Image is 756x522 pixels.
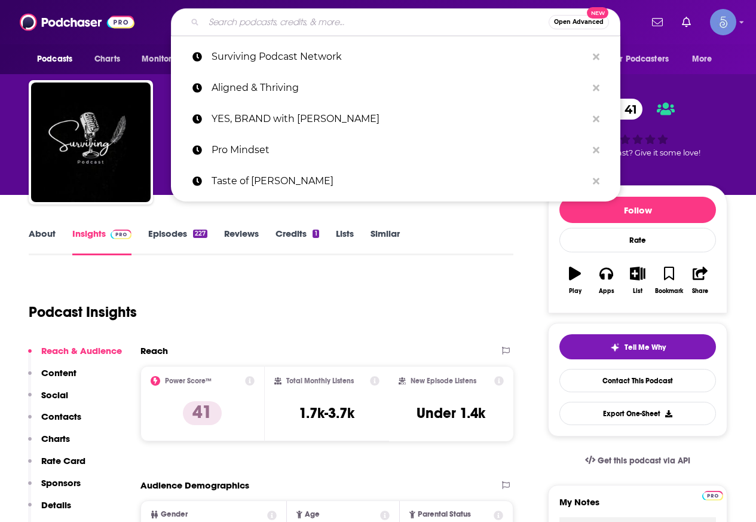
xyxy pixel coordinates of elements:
[702,491,723,500] img: Podchaser Pro
[204,13,549,32] input: Search podcasts, credits, & more...
[140,480,249,491] h2: Audience Demographics
[224,228,259,255] a: Reviews
[20,11,134,33] img: Podchaser - Follow, Share and Rate Podcasts
[171,103,620,135] a: YES, BRAND with [PERSON_NAME]
[41,411,81,422] p: Contacts
[28,389,68,411] button: Social
[28,455,85,477] button: Rate Card
[559,334,716,359] button: tell me why sparkleTell Me Why
[31,83,151,202] img: Surviving Podcast Network
[305,511,320,518] span: Age
[411,377,476,385] h2: New Episode Listens
[336,228,354,255] a: Lists
[559,259,590,302] button: Play
[29,228,56,255] a: About
[576,446,700,475] a: Get this podcast via API
[41,499,71,511] p: Details
[549,15,609,29] button: Open AdvancedNew
[133,48,200,71] button: open menu
[633,288,642,295] div: List
[148,228,207,255] a: Episodes227
[692,288,708,295] div: Share
[647,12,668,32] a: Show notifications dropdown
[653,259,684,302] button: Bookmark
[29,48,88,71] button: open menu
[710,9,736,35] button: Show profile menu
[313,230,319,238] div: 1
[212,41,587,72] p: Surviving Podcast Network
[41,389,68,401] p: Social
[28,345,122,367] button: Reach & Audience
[601,99,643,120] a: 41
[171,8,620,36] div: Search podcasts, credits, & more...
[28,411,81,433] button: Contacts
[212,166,587,197] p: Taste of Taylor
[212,135,587,166] p: Pro Mindset
[559,228,716,252] div: Rate
[559,369,716,392] a: Contact This Podcast
[371,228,400,255] a: Similar
[418,511,471,518] span: Parental Status
[569,288,581,295] div: Play
[193,230,207,238] div: 227
[183,401,222,425] p: 41
[559,496,716,517] label: My Notes
[286,377,354,385] h2: Total Monthly Listens
[590,259,622,302] button: Apps
[41,367,76,378] p: Content
[111,230,131,239] img: Podchaser Pro
[625,343,666,352] span: Tell Me Why
[710,9,736,35] img: User Profile
[72,228,131,255] a: InsightsPodchaser Pro
[575,148,700,157] span: Good podcast? Give it some love!
[94,51,120,68] span: Charts
[554,19,604,25] span: Open Advanced
[610,343,620,352] img: tell me why sparkle
[692,51,712,68] span: More
[41,433,70,444] p: Charts
[559,197,716,223] button: Follow
[142,51,184,68] span: Monitoring
[171,41,620,72] a: Surviving Podcast Network
[677,12,696,32] a: Show notifications dropdown
[613,99,643,120] span: 41
[165,377,212,385] h2: Power Score™
[417,404,485,422] h3: Under 1.4k
[171,72,620,103] a: Aligned & Thriving
[710,9,736,35] span: Logged in as Spiral5-G1
[171,166,620,197] a: Taste of [PERSON_NAME]
[87,48,127,71] a: Charts
[161,511,188,518] span: Gender
[685,259,716,302] button: Share
[702,489,723,500] a: Pro website
[611,51,669,68] span: For Podcasters
[37,51,72,68] span: Podcasts
[655,288,683,295] div: Bookmark
[41,455,85,466] p: Rate Card
[622,259,653,302] button: List
[212,103,587,135] p: YES, BRAND with Hersh Rephun
[41,345,122,356] p: Reach & Audience
[28,477,81,499] button: Sponsors
[684,48,727,71] button: open menu
[29,303,137,321] h1: Podcast Insights
[548,91,727,165] div: 41Good podcast? Give it some love!
[604,48,686,71] button: open menu
[299,404,354,422] h3: 1.7k-3.7k
[41,477,81,489] p: Sponsors
[28,499,71,521] button: Details
[599,288,614,295] div: Apps
[28,433,70,455] button: Charts
[276,228,319,255] a: Credits1
[171,135,620,166] a: Pro Mindset
[587,7,608,19] span: New
[140,345,168,356] h2: Reach
[28,367,76,389] button: Content
[559,402,716,425] button: Export One-Sheet
[598,456,690,466] span: Get this podcast via API
[212,72,587,103] p: Aligned & Thriving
